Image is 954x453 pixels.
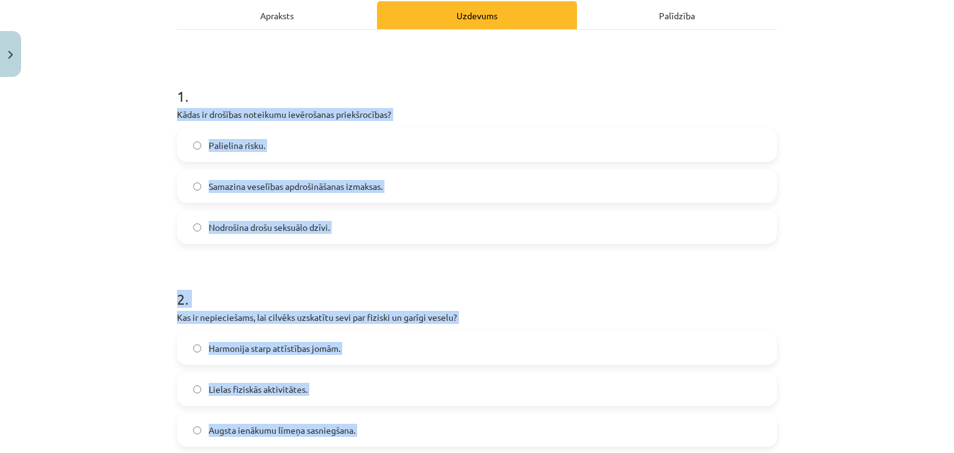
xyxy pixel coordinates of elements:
[193,182,201,191] input: Samazina veselības apdrošināšanas izmaksas.
[209,383,307,396] span: Lielas fiziskās aktivitātes.
[177,269,777,307] h1: 2 .
[209,139,265,152] span: Palielina risku.
[209,180,383,193] span: Samazina veselības apdrošināšanas izmaksas.
[177,311,777,324] p: Kas ir nepieciešams, lai cilvēks uzskatītu sevi par fiziski un garīgi veselu?
[209,342,340,355] span: Harmonija starp attīstības jomām.
[193,385,201,393] input: Lielas fiziskās aktivitātes.
[8,51,13,59] img: icon-close-lesson-0947bae3869378f0d4975bcd49f059093ad1ed9edebbc8119c70593378902aed.svg
[177,66,777,104] h1: 1 .
[209,424,355,437] span: Augsta ienākumu līmeņa sasniegšana.
[577,1,777,29] div: Palīdzība
[377,1,577,29] div: Uzdevums
[177,1,377,29] div: Apraksts
[193,426,201,434] input: Augsta ienākumu līmeņa sasniegšana.
[177,108,777,121] p: Kādas ir drošības noteikumu ievērošanas priekšrocības?
[193,344,201,352] input: Harmonija starp attīstības jomām.
[193,141,201,150] input: Palielina risku.
[193,223,201,231] input: Nodrošina drošu seksuālo dzīvi.
[209,221,330,234] span: Nodrošina drošu seksuālo dzīvi.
